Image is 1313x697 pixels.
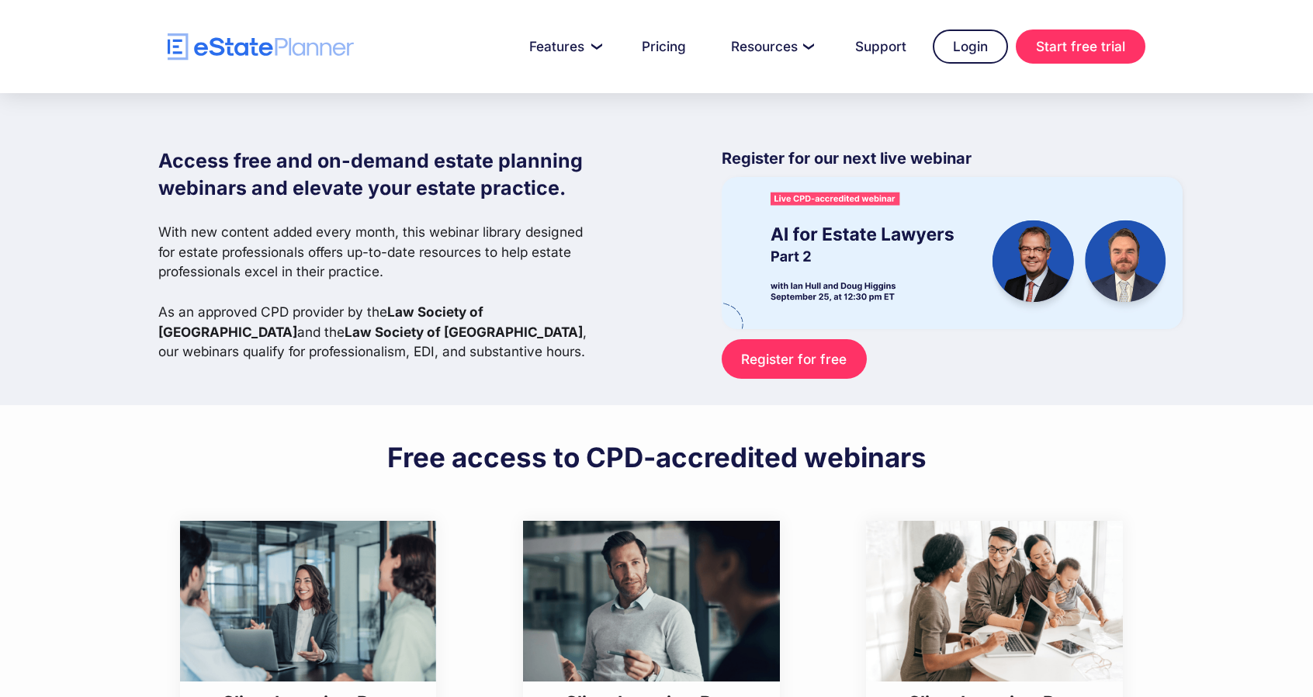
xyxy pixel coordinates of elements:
[158,303,483,340] strong: Law Society of [GEOGRAPHIC_DATA]
[345,324,583,340] strong: Law Society of [GEOGRAPHIC_DATA]
[387,440,927,474] h2: Free access to CPD-accredited webinars
[158,147,599,202] h1: Access free and on-demand estate planning webinars and elevate your estate practice.
[158,222,599,362] p: With new content added every month, this webinar library designed for estate professionals offers...
[722,339,867,379] a: Register for free
[722,147,1183,177] p: Register for our next live webinar
[933,29,1008,64] a: Login
[837,31,925,62] a: Support
[722,177,1183,328] img: eState Academy webinar
[511,31,615,62] a: Features
[1016,29,1145,64] a: Start free trial
[623,31,705,62] a: Pricing
[712,31,829,62] a: Resources
[168,33,354,61] a: home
